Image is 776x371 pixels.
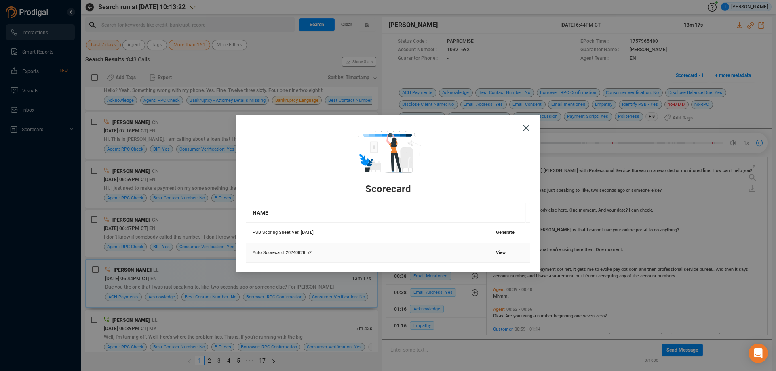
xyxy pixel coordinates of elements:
[246,182,530,197] span: Scorecard
[496,230,515,235] span: Generate
[513,115,540,141] button: Close
[253,230,314,235] span: PSB Scoring Sheet Ver. [DATE]
[496,250,506,255] span: View
[246,203,485,223] th: Name
[253,250,312,255] span: Auto Scorecard_20240828_v2
[749,344,768,363] div: Open Intercom Messenger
